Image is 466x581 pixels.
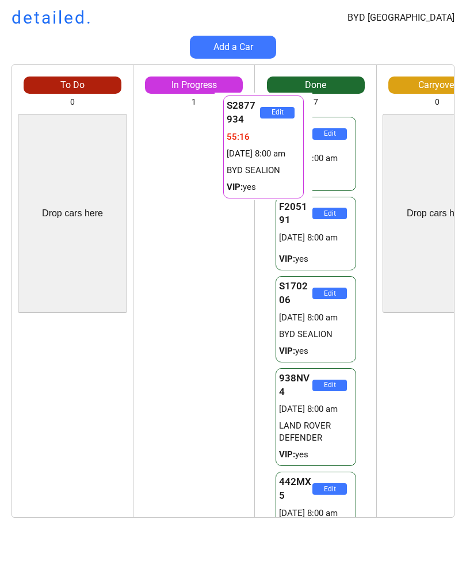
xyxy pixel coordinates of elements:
[145,79,243,91] div: In Progress
[279,312,353,324] div: [DATE] 8:00 am
[267,79,365,91] div: Done
[12,6,93,30] h1: detailed.
[435,97,440,108] div: 0
[279,253,353,265] div: yes
[279,200,312,228] div: F205191
[279,420,353,444] div: LAND ROVER DEFENDER
[279,345,353,357] div: yes
[227,99,260,127] div: S2877934
[279,475,312,503] div: 442MX5
[279,449,295,460] strong: VIP:
[227,181,300,193] div: yes
[347,12,454,24] div: BYD [GEOGRAPHIC_DATA]
[227,131,300,143] div: 55:16
[24,79,121,91] div: To Do
[312,128,347,140] button: Edit
[279,152,353,165] div: [DATE] 8:00 am
[279,346,295,356] strong: VIP:
[279,328,353,341] div: BYD SEALION
[312,288,347,299] button: Edit
[279,449,353,461] div: yes
[227,148,300,160] div: [DATE] 8:00 am
[312,483,347,495] button: Edit
[190,36,276,59] button: Add a Car
[279,174,353,186] div: yes
[70,97,75,108] div: 0
[279,232,353,244] div: [DATE] 8:00 am
[227,182,243,192] strong: VIP:
[279,254,295,264] strong: VIP:
[279,403,353,415] div: [DATE] 8:00 am
[279,507,353,519] div: [DATE] 8:00 am
[42,207,103,220] div: Drop cars here
[314,97,318,108] div: 7
[227,165,300,177] div: BYD SEALION
[192,97,196,108] div: 1
[312,208,347,219] button: Edit
[312,380,347,391] button: Edit
[279,372,312,399] div: 938NV4
[260,107,295,119] button: Edit
[279,280,312,307] div: S170206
